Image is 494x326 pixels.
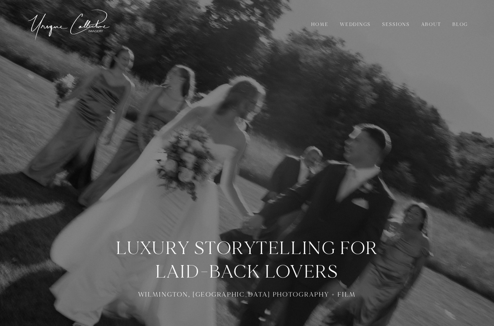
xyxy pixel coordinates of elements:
[449,21,472,28] a: Blog
[108,290,386,299] p: Wilmington, [GEOGRAPHIC_DATA] photography + Film
[194,237,335,260] span: storytelling
[116,237,190,260] span: Luxury
[417,21,445,28] a: About
[307,21,333,28] a: Home
[26,6,113,43] img: Unique Collective Imagery
[265,260,339,283] span: lovers
[155,260,260,283] span: laid-back
[378,21,414,28] a: Sessions
[340,237,378,260] span: for
[336,21,375,28] a: Weddings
